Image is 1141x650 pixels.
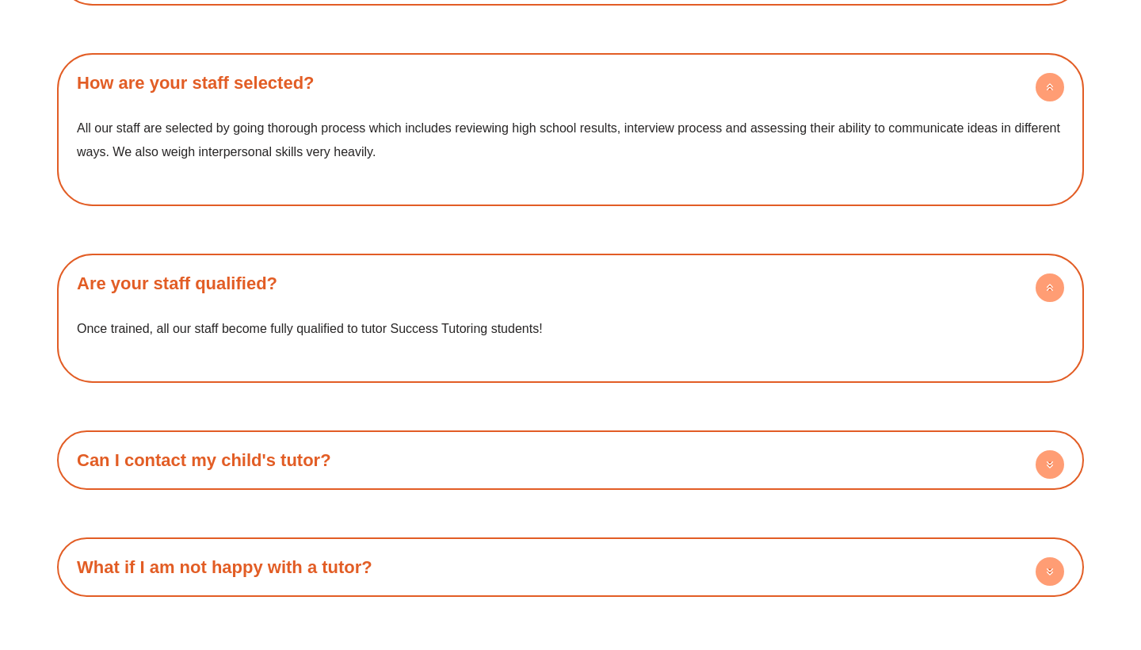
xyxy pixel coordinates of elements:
[65,61,1076,105] h4: How are your staff selected?
[77,450,331,470] a: Can I contact my child's tutor?
[65,545,1076,589] h4: What if I am not happy with a tutor?
[869,471,1141,650] iframe: Chat Widget
[65,262,1076,305] h4: Are your staff qualified?
[77,73,315,93] a: How are your staff selected?
[77,273,277,293] a: Are your staff qualified?
[77,117,1064,163] p: All our staff are selected by going thorough process which includes reviewing high school results...
[65,438,1076,482] h4: Can I contact my child's tutor?
[65,105,1076,197] div: How are your staff selected?
[77,317,1064,341] p: Once trained, all our staff become fully qualified to tutor Success Tutoring students!
[65,305,1076,375] div: Are your staff qualified?
[77,557,372,577] a: What if I am not happy with a tutor?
